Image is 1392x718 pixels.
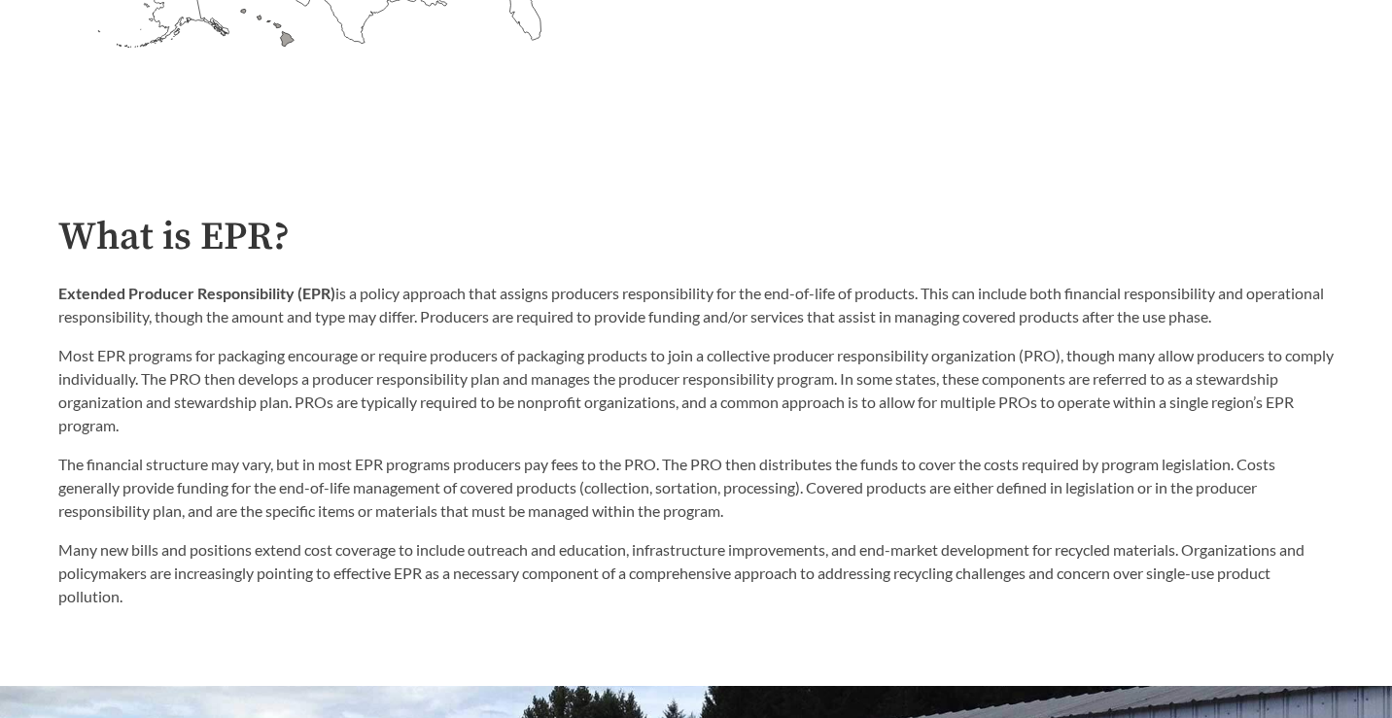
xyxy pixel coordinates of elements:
strong: Extended Producer Responsibility (EPR) [58,284,335,302]
h2: What is EPR? [58,216,1334,259]
p: is a policy approach that assigns producers responsibility for the end-of-life of products. This ... [58,282,1334,328]
p: Most EPR programs for packaging encourage or require producers of packaging products to join a co... [58,344,1334,437]
p: Many new bills and positions extend cost coverage to include outreach and education, infrastructu... [58,538,1334,608]
p: The financial structure may vary, but in most EPR programs producers pay fees to the PRO. The PRO... [58,453,1334,523]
